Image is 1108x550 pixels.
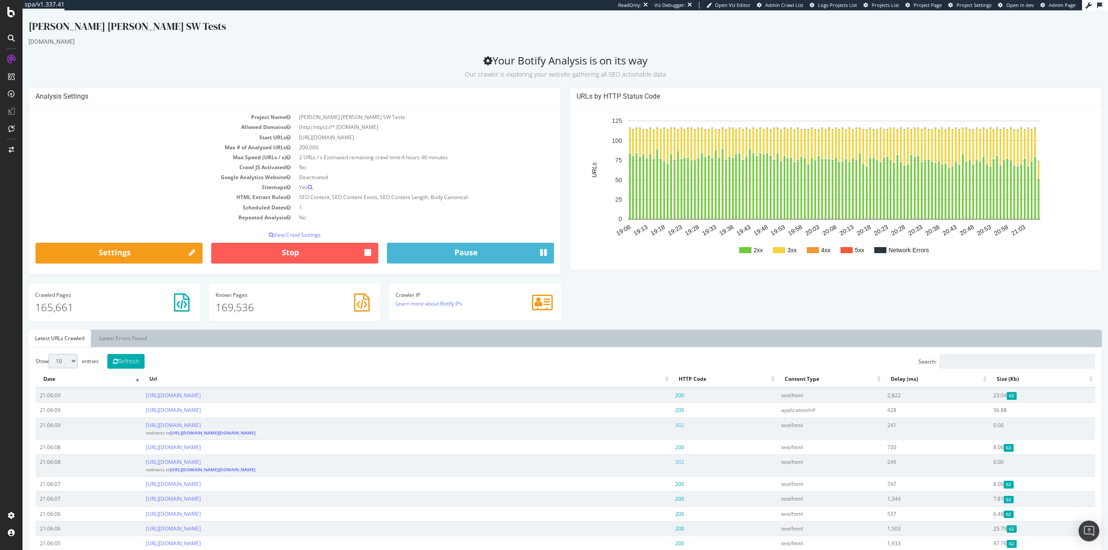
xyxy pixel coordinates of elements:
h4: Pages Crawled [13,282,171,287]
th: HTTP Code: activate to sort column ascending [648,360,754,377]
td: 720 [860,429,966,444]
td: Max Speed (URLs / s) [13,142,272,152]
span: 200 [653,500,662,507]
td: 21:06:09 [13,392,119,407]
text: 20:23 [850,213,867,226]
text: 19:08 [593,213,609,226]
th: Content Type: activate to sort column ascending [754,360,860,377]
td: Max # of Analysed URLs [13,132,272,142]
td: Project Name [13,102,272,112]
th: Url: activate to sort column ascending [119,360,648,377]
td: 21:06:06 [13,511,119,525]
span: Gzipped Content [981,434,991,441]
text: 21:03 [987,213,1004,226]
text: 20:48 [936,213,953,226]
span: Gzipped Content [984,382,994,389]
text: 20:43 [919,213,936,226]
span: Gzipped Content [981,486,991,493]
text: 19:38 [696,213,712,226]
text: 100 [589,127,600,134]
td: No [272,152,531,162]
td: 1,933 [860,525,966,540]
td: Allowed Domains [13,112,272,122]
text: 125 [589,107,600,114]
th: Size (Kb): activate to sort column ascending [966,360,1073,377]
span: 200 [653,470,662,477]
div: ReadOnly: [618,2,641,9]
td: Deactivated [272,162,531,172]
p: View Crawl Settings [13,221,531,228]
a: Settings [13,232,180,253]
span: Open Viz Editor [715,2,750,8]
span: Admin Page [1049,2,1076,8]
td: 0.00 [966,407,1073,429]
td: Scheduled Dates [13,192,272,202]
span: 200 [653,396,662,403]
a: Latest URLs Crawled [6,319,68,337]
small: redirects to [123,456,233,462]
text: 25 [593,186,599,193]
td: 241 [860,407,966,429]
span: 200 [653,485,662,492]
text: 20:28 [867,213,884,226]
input: Search: [917,344,1073,358]
text: 19:58 [764,213,781,226]
span: Project Page [914,2,942,8]
td: 8.06 [966,466,1073,481]
label: Search: [896,344,1073,358]
td: Yes [272,172,531,182]
td: text/html [754,444,860,466]
a: [URL][DOMAIN_NAME] [123,515,178,522]
text: 20:53 [953,213,970,226]
text: 4xx [799,236,808,243]
text: 20:13 [816,213,833,226]
td: No [272,202,531,212]
span: 302 [653,448,662,455]
select: Showentries [26,344,55,358]
td: text/html [754,525,860,540]
label: Show entries [13,344,76,358]
td: 25.79 [966,511,1073,525]
small: redirects to [123,419,233,425]
span: 200 [653,529,662,537]
td: Google Analytics Website [13,162,272,172]
td: 97.76 [966,525,1073,540]
td: 8.06 [966,429,1073,444]
td: 6.48 [966,496,1073,511]
a: Open in dev [998,2,1034,9]
span: 302 [653,411,662,418]
td: 21:06:07 [13,481,119,495]
a: [URL][DOMAIN_NAME] [123,470,178,477]
td: 21:06:09 [13,377,119,392]
th: Delay (ms): activate to sort column ascending [860,360,966,377]
td: 7.81 [966,481,1073,495]
td: 428 [860,392,966,407]
a: Admin Crawl List [757,2,803,9]
text: Network Errors [866,236,906,243]
span: Gzipped Content [984,530,994,537]
text: 20:33 [884,213,901,226]
td: Crawl JS Activated [13,152,272,162]
td: 21:06:06 [13,496,119,511]
a: [URL][DOMAIN_NAME] [123,433,178,441]
a: Learn more about Botify IPs [373,289,440,297]
td: 21:06:08 [13,429,119,444]
button: Refresh [85,344,122,358]
h2: Your Botify Analysis is on its way [6,44,1079,68]
a: Open Viz Editor [706,2,750,9]
td: 23.04 [966,377,1073,392]
th: Date: activate to sort column ascending [13,360,119,377]
td: text/html [754,481,860,495]
a: Projects List [863,2,899,9]
div: Viz Debugger: [654,2,686,9]
text: 19:48 [730,213,747,226]
text: 2xx [731,236,741,243]
td: text/html [754,429,860,444]
button: Pause [364,232,531,253]
a: [URL][DOMAIN_NAME] [123,381,178,389]
td: 56.88 [966,392,1073,407]
td: Start URLs [13,122,272,132]
h4: Analysis Settings [13,82,531,90]
small: Our crawler is exploring your website gathering all SEO actionable data [442,60,644,68]
span: Admin Crawl List [765,2,803,8]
